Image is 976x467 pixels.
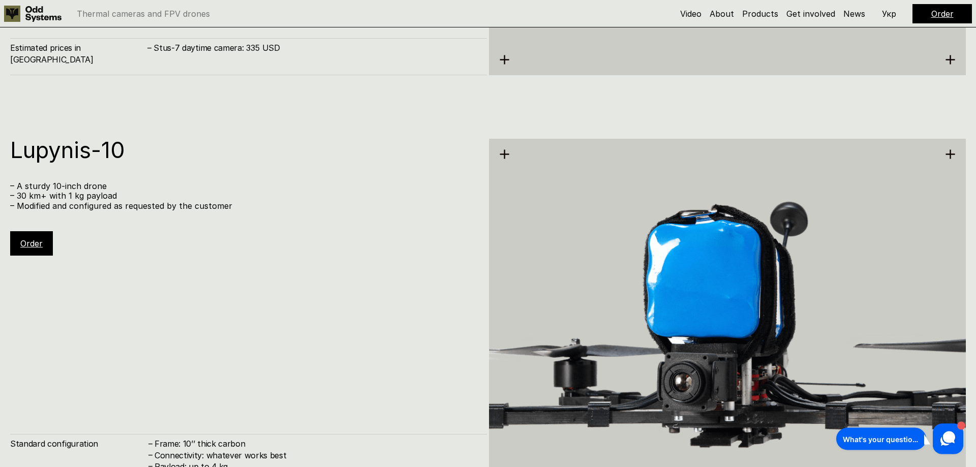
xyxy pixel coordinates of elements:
p: Укр [882,10,896,18]
a: Video [680,9,701,19]
a: Products [742,9,778,19]
p: – 30 km+ with 1 kg payload [10,191,477,201]
h4: – [148,449,152,460]
a: Get involved [786,9,835,19]
h4: Standard configuration [10,438,147,449]
p: Thermal cameras and FPV drones [77,10,210,18]
p: – Modified and configured as requested by the customer [10,201,477,211]
h4: – Stus-7 daytime camera: 335 USD [147,42,477,53]
a: Order [931,9,954,19]
h4: Estimated prices in [GEOGRAPHIC_DATA] [10,42,147,65]
h1: Lupynis-10 [10,139,477,161]
a: Order [20,238,43,248]
h4: – [148,438,152,449]
a: About [710,9,734,19]
p: – A sturdy 10-inch drone [10,181,477,191]
iframe: HelpCrunch [834,421,966,457]
h4: Frame: 10’’ thick carbon [155,438,477,449]
a: News [843,9,865,19]
h4: Connectivity: whatever works best [155,450,477,461]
